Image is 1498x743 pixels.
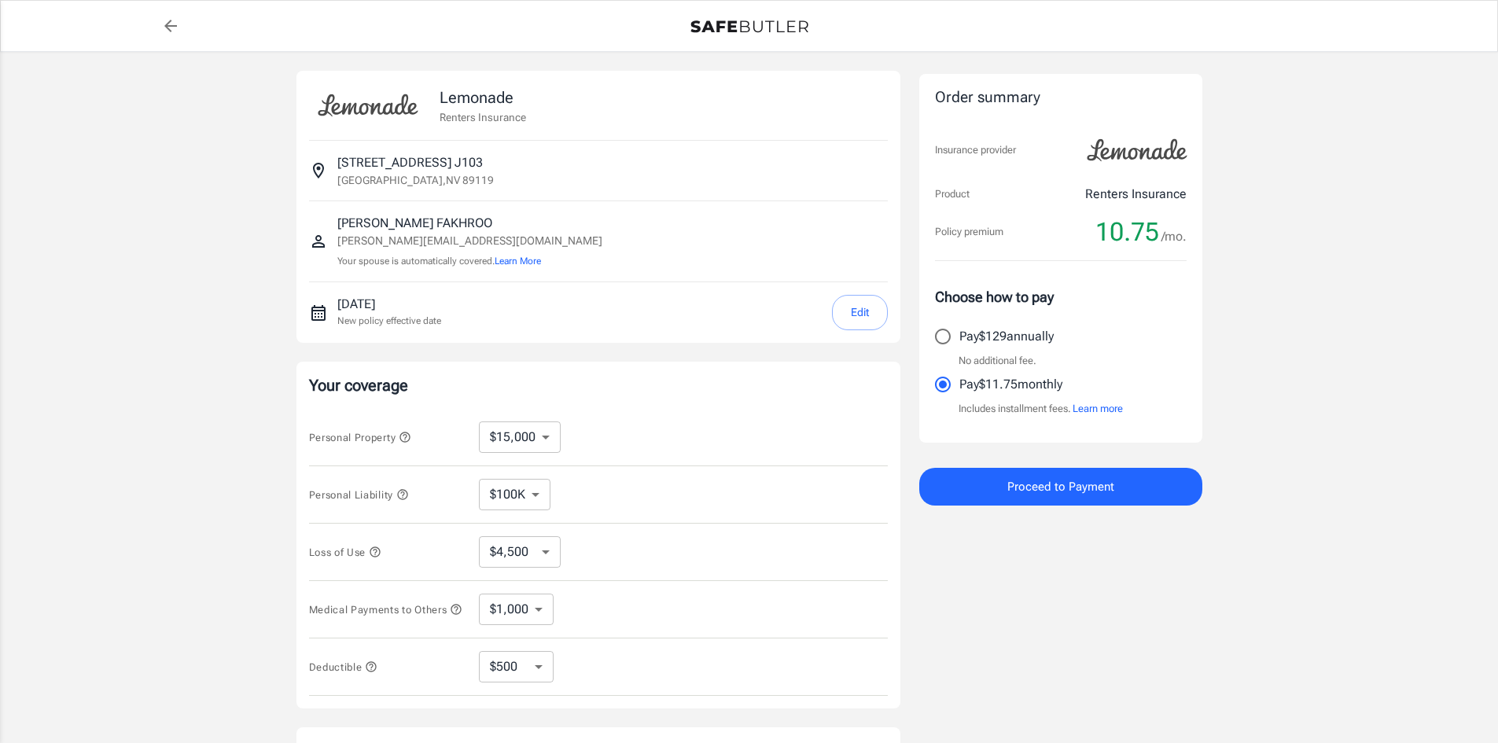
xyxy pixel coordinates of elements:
img: Lemonade [1078,128,1196,172]
span: Loss of Use [309,546,381,558]
button: Loss of Use [309,543,381,561]
p: Product [935,186,970,202]
svg: New policy start date [309,303,328,322]
button: Proceed to Payment [919,468,1202,506]
button: Medical Payments to Others [309,600,463,619]
p: Includes installment fees. [959,401,1123,417]
span: 10.75 [1095,216,1159,248]
span: Deductible [309,661,378,673]
button: Deductible [309,657,378,676]
button: Learn more [1073,401,1123,417]
p: Your coverage [309,374,888,396]
p: Pay $129 annually [959,327,1054,346]
button: Personal Property [309,428,411,447]
p: New policy effective date [337,314,441,328]
svg: Insured address [309,161,328,180]
a: back to quotes [155,10,186,42]
img: Lemonade [309,83,427,127]
svg: Insured person [309,232,328,251]
p: [PERSON_NAME] FAKHROO [337,214,602,233]
span: /mo. [1161,226,1187,248]
div: Order summary [935,86,1187,109]
p: [DATE] [337,295,441,314]
p: Policy premium [935,224,1003,240]
span: Personal Property [309,432,411,443]
p: Lemonade [440,86,526,109]
p: Renters Insurance [440,109,526,125]
span: Personal Liability [309,489,409,501]
span: Medical Payments to Others [309,604,463,616]
p: Renters Insurance [1085,185,1187,204]
button: Learn More [495,254,541,268]
p: Insurance provider [935,142,1016,158]
p: Choose how to pay [935,286,1187,307]
p: [STREET_ADDRESS] J103 [337,153,483,172]
p: No additional fee. [959,353,1036,369]
button: Personal Liability [309,485,409,504]
button: Edit [832,295,888,330]
p: Pay $11.75 monthly [959,375,1062,394]
span: Proceed to Payment [1007,476,1114,497]
p: Your spouse is automatically covered. [337,254,602,269]
p: [GEOGRAPHIC_DATA] , NV 89119 [337,172,494,188]
p: [PERSON_NAME][EMAIL_ADDRESS][DOMAIN_NAME] [337,233,602,249]
img: Back to quotes [690,20,808,33]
